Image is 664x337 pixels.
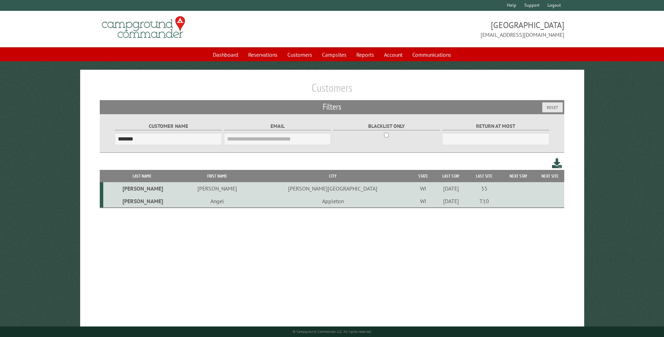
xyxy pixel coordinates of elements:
[253,195,412,208] td: Appleton
[501,170,536,182] th: Next Stay
[100,14,187,41] img: Campground Commander
[103,195,181,208] td: [PERSON_NAME]
[352,48,378,61] a: Reports
[318,48,351,61] a: Campsites
[434,170,468,182] th: Last Stay
[435,185,467,192] div: [DATE]
[181,170,253,182] th: First Name
[435,198,467,205] div: [DATE]
[332,19,564,39] span: [GEOGRAPHIC_DATA] [EMAIL_ADDRESS][DOMAIN_NAME]
[542,102,563,112] button: Reset
[100,81,564,100] h1: Customers
[100,100,564,114] h2: Filters
[103,170,181,182] th: Last Name
[181,195,253,208] td: Angel
[181,182,253,195] td: [PERSON_NAME]
[412,195,434,208] td: WI
[536,170,564,182] th: Next Site
[412,182,434,195] td: WI
[442,122,549,130] label: Return at most
[244,48,282,61] a: Reservations
[115,122,222,130] label: Customer Name
[380,48,407,61] a: Account
[408,48,455,61] a: Communications
[224,122,331,130] label: Email
[333,122,440,130] label: Blacklist only
[253,182,412,195] td: [PERSON_NAME][GEOGRAPHIC_DATA]
[209,48,243,61] a: Dashboard
[293,329,372,334] small: © Campground Commander LLC. All rights reserved.
[468,195,501,208] td: T10
[103,182,181,195] td: [PERSON_NAME]
[468,170,501,182] th: Last Site
[468,182,501,195] td: 55
[412,170,434,182] th: State
[253,170,412,182] th: City
[552,157,562,170] a: Download this customer list (.csv)
[283,48,316,61] a: Customers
